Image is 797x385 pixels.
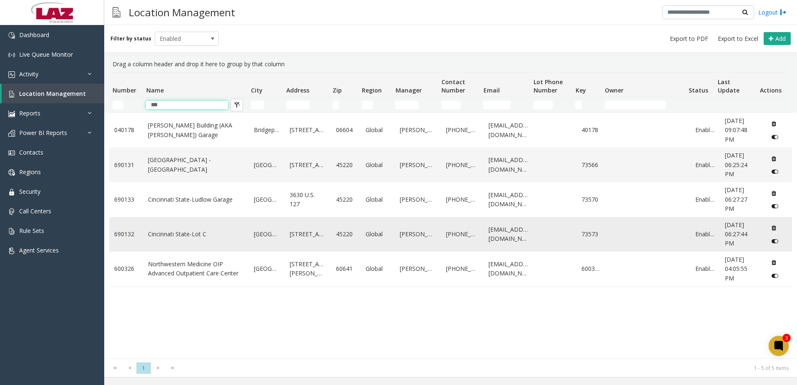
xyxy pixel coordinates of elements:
h3: Location Management [125,2,239,22]
td: Last Update Filter [714,97,756,112]
input: City Filter [251,101,264,109]
input: Owner Filter [605,101,666,109]
a: 40178 [581,125,601,135]
a: [EMAIL_ADDRESS][DOMAIN_NAME] [489,155,529,174]
td: City Filter [248,97,283,112]
img: 'icon' [8,91,15,97]
a: 73573 [581,230,601,239]
span: [DATE] 06:25:24 PM [725,151,747,178]
input: Key Filter [575,101,582,109]
a: [PERSON_NAME] [400,195,436,204]
img: pageIcon [113,2,120,22]
button: Delete [767,152,781,165]
a: [GEOGRAPHIC_DATA] [254,230,280,239]
a: 45220 [336,230,356,239]
a: 690133 [114,195,138,204]
div: Drag a column header and drop it here to group by that column [109,56,792,72]
img: 'icon' [8,110,15,117]
a: [EMAIL_ADDRESS][DOMAIN_NAME] [489,260,529,278]
span: Last Update [718,78,739,94]
a: Logout [758,8,787,17]
a: 06604 [336,125,356,135]
a: [DATE] 06:27:27 PM [725,185,757,213]
a: 45220 [336,160,356,170]
td: Owner Filter [602,97,685,112]
button: Disable [767,200,783,213]
button: Delete [767,256,781,269]
a: [EMAIL_ADDRESS][DOMAIN_NAME] [489,190,529,209]
a: Enabled [695,230,715,239]
button: Delete [767,117,781,130]
img: 'icon' [8,52,15,58]
a: [GEOGRAPHIC_DATA] [254,195,280,204]
td: Status Filter [685,97,714,112]
span: Security [19,187,40,195]
span: Export to PDF [670,35,708,43]
a: 690131 [114,160,138,170]
td: Contact Number Filter [438,97,480,112]
button: Export to Excel [714,33,762,45]
a: 600326 [114,264,138,273]
img: 'icon' [8,169,15,176]
input: Name Filter [146,101,228,109]
a: [GEOGRAPHIC_DATA] - [GEOGRAPHIC_DATA] [148,155,244,174]
a: Global [366,195,389,204]
span: Page 1 [136,362,151,374]
a: Enabled [695,160,715,170]
a: Enabled [695,195,715,204]
a: [DATE] 06:27:44 PM [725,220,757,248]
button: Disable [767,165,783,178]
img: 'icon' [8,189,15,195]
td: Address Filter [283,97,329,112]
input: Contact Number Filter [441,101,461,109]
a: [PERSON_NAME] [400,125,436,135]
a: [DATE] 09:07:48 PM [725,116,757,144]
span: Power BI Reports [19,129,67,137]
span: Contact Number [441,78,465,94]
span: Zip [333,86,342,94]
button: Disable [767,234,783,247]
span: Regions [19,168,41,176]
a: Bridgeport [254,125,280,135]
a: 690132 [114,230,138,239]
span: Export to Excel [718,35,758,43]
img: logout [780,8,787,17]
a: [STREET_ADDRESS] [290,160,326,170]
input: Zip Filter [333,101,339,109]
a: [PERSON_NAME] Building (AKA [PERSON_NAME]) Garage [148,121,244,140]
a: [STREET_ADDRESS] [290,230,326,239]
span: [DATE] 09:07:48 PM [725,117,747,143]
a: [STREET_ADDRESS][PERSON_NAME] [290,260,326,278]
span: Lot Phone Number [534,78,563,94]
img: 'icon' [8,71,15,78]
span: Contacts [19,148,43,156]
input: Manager Filter [395,101,419,109]
a: Global [366,160,389,170]
button: Disable [767,269,783,282]
a: [PERSON_NAME] [400,160,436,170]
button: Clear [231,99,243,111]
img: 'icon' [8,130,15,137]
a: Global [366,230,389,239]
button: Disable [767,130,783,144]
a: Cincinnati State-Ludlow Garage [148,195,244,204]
span: [DATE] 06:27:44 PM [725,221,747,247]
a: 3630 U.S. 127 [290,190,326,209]
a: 600326 [581,264,601,273]
td: Manager Filter [392,97,438,112]
td: Email Filter [480,97,530,112]
input: Email Filter [483,101,511,109]
img: 'icon' [8,247,15,254]
span: Enabled [155,32,206,45]
img: 'icon' [8,208,15,215]
a: Global [366,264,389,273]
span: Owner [605,86,624,94]
span: Add [775,35,786,42]
kendo-pager-info: 1 - 5 of 5 items [185,365,789,372]
a: [EMAIL_ADDRESS][DOMAIN_NAME] [489,121,529,140]
a: [GEOGRAPHIC_DATA] [254,264,280,273]
img: 'icon' [8,32,15,39]
a: Enabled [695,264,715,273]
span: Name [146,86,164,94]
span: Manager [396,86,422,94]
